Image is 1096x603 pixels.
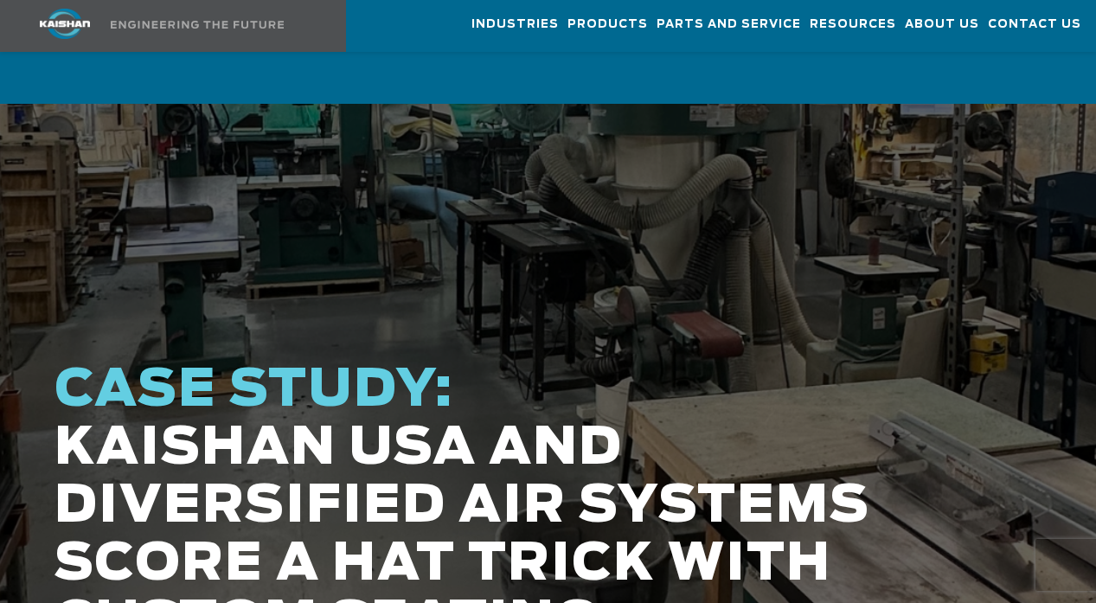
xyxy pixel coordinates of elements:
span: Parts and Service [657,15,801,35]
a: Industries [471,1,559,48]
span: Contact Us [988,15,1081,35]
a: About Us [905,1,979,48]
a: Resources [810,1,896,48]
a: Products [567,1,648,48]
span: About Us [905,15,979,35]
span: Resources [810,15,896,35]
a: Parts and Service [657,1,801,48]
a: Contact Us [988,1,1081,48]
span: Products [567,15,648,35]
span: Industries [471,15,559,35]
img: Engineering the future [111,21,284,29]
span: CASE STUDY: [54,364,454,416]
